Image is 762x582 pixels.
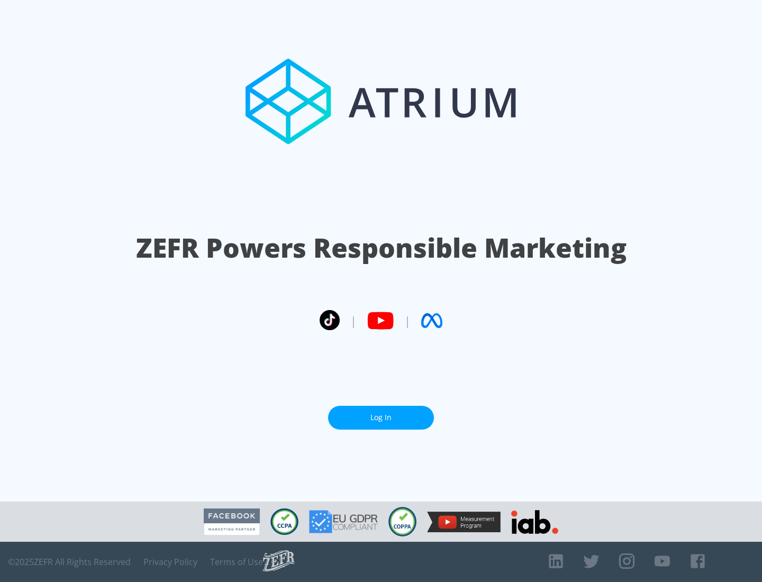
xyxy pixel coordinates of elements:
span: | [350,313,357,329]
a: Log In [328,406,434,430]
a: Privacy Policy [143,557,197,567]
span: © 2025 ZEFR All Rights Reserved [8,557,131,567]
span: | [404,313,411,329]
h1: ZEFR Powers Responsible Marketing [136,230,627,266]
img: IAB [511,510,558,534]
img: Facebook Marketing Partner [204,508,260,535]
img: CCPA Compliant [270,508,298,535]
img: GDPR Compliant [309,510,378,533]
img: YouTube Measurement Program [427,512,501,532]
img: COPPA Compliant [388,507,416,536]
a: Terms of Use [210,557,263,567]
